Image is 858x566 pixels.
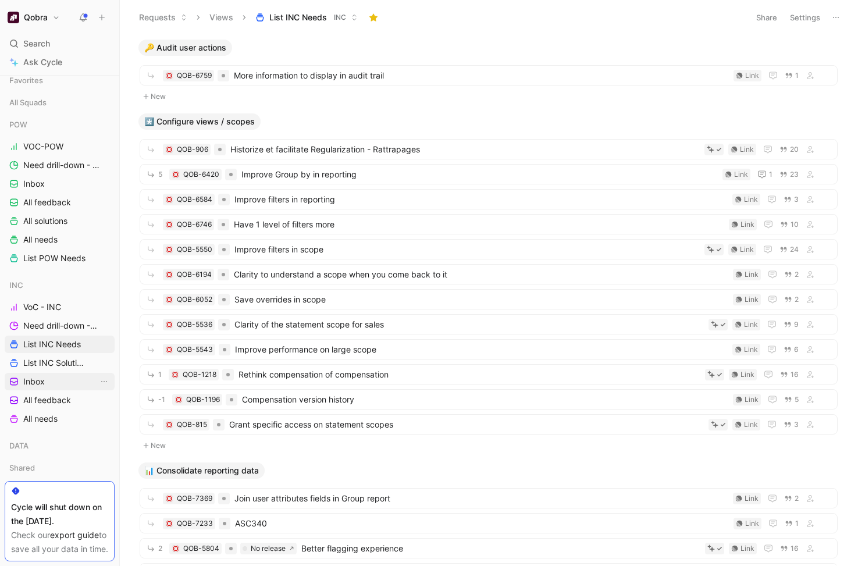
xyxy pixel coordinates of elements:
button: View actions [98,376,110,387]
a: 💢QOB-5550Improve filters in scopeLink24 [140,239,838,259]
img: 💢 [166,321,173,328]
button: 💢 [165,72,173,80]
span: List INC Solutions [23,357,86,369]
img: 💢 [166,271,173,278]
a: 💢QOB-6194Clarity to understand a scope when you come back to itLink2 [140,264,838,284]
span: 23 [790,171,799,178]
div: QOB-1196 [186,394,220,405]
a: 💢QOB-6746Have 1 level of filters moreLink10 [140,214,838,234]
span: List INC Needs [23,339,81,350]
div: 💢 [165,245,173,254]
button: 💢 [165,296,173,304]
span: 1 [769,171,772,178]
img: 💢 [172,545,179,552]
span: Save overrides in scope [234,293,728,307]
img: 💢 [166,495,173,502]
span: Rethink compensation of compensation [238,368,700,382]
a: List INC Solutions [5,354,115,372]
span: INC [9,279,23,291]
div: QOB-7233 [177,518,213,529]
img: 💢 [172,371,179,378]
span: 1 [795,72,799,79]
span: Have 1 level of filters more [234,218,724,232]
a: All feedback [5,391,115,409]
span: Ask Cycle [23,55,62,69]
img: 💢 [172,171,179,178]
button: 1 [782,69,801,82]
span: Clarity of the statement scope for sales [234,318,704,332]
button: 💢 [165,270,173,279]
div: POWVOC-POWNeed drill-down - POWInboxAll feedbackAll solutionsAll needsList POW Needs [5,116,115,267]
button: 5 [782,393,801,406]
span: VOC-POW [23,141,63,152]
button: 3 [781,193,801,206]
button: Share [751,9,782,26]
div: Link [745,269,759,280]
span: POW [9,119,27,130]
div: QOB-5804 [183,543,219,554]
button: 2 [782,268,801,281]
div: INC [5,276,115,294]
img: 💢 [175,396,182,403]
div: QOB-906 [177,144,208,155]
span: 2 [795,495,799,502]
button: 16 [778,542,801,555]
div: Link [745,518,759,529]
button: 💢 [165,346,173,354]
button: Settings [785,9,825,26]
div: QOB-1218 [183,369,216,380]
div: Link [740,144,754,155]
span: 10 [791,221,799,228]
span: Grant specific access on statement scopes [229,418,704,432]
span: Historize et facilitate Regularization - Rattrapages [230,143,700,156]
button: 1 [755,168,775,181]
button: Requests [134,9,193,26]
a: List INC Needs [5,336,115,353]
a: VOC-POW [5,138,115,155]
span: 2 [158,545,162,552]
a: 5💢QOB-6420Improve Group by in reportingLink123 [140,164,838,184]
span: 2 [795,296,799,303]
a: VoC - INC [5,298,115,316]
div: DATA [5,437,115,454]
span: Improve filters in scope [234,243,700,257]
button: 1 [782,517,801,530]
span: VoC - INC [23,301,61,313]
span: 16 [791,545,799,552]
span: 2 [795,271,799,278]
button: 💢 [165,494,173,503]
button: New [138,90,839,104]
button: 10 [778,218,801,231]
div: QOB-6194 [177,269,212,280]
button: 💢 [165,195,173,204]
div: QOB-6584 [177,194,212,205]
a: 💢QOB-6584Improve filters in reportingLink3 [140,189,838,209]
a: 💢QOB-6052Save overrides in scopeLink2 [140,289,838,309]
a: Ask Cycle [5,54,115,71]
button: 3 [781,418,801,431]
button: 💢 [165,421,173,429]
span: All feedback [23,197,71,208]
span: Clarity to understand a scope when you come back to it [234,268,728,282]
button: 📊 Consolidate reporting data [138,462,265,479]
span: 5 [795,396,799,403]
a: export guide [50,530,99,540]
div: Link [740,219,754,230]
a: 1💢QOB-1218Rethink compensation of compensationLink16 [140,364,838,385]
button: 💢 [171,371,179,379]
a: All needs [5,231,115,248]
div: QOB-6420 [183,169,219,180]
div: *️⃣ Configure views / scopesNew [134,113,843,453]
div: All Squads [5,94,115,111]
div: QOB-6746 [177,219,212,230]
span: Better flagging experience [301,542,700,556]
div: QOB-6759 [177,70,212,81]
span: Search [23,37,50,51]
span: 24 [790,246,799,253]
div: 💢 [172,170,180,179]
div: Cycle will shut down on the [DATE]. [11,500,108,528]
a: 💢QOB-815Grant specific access on statement scopesLink3 [140,414,838,435]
